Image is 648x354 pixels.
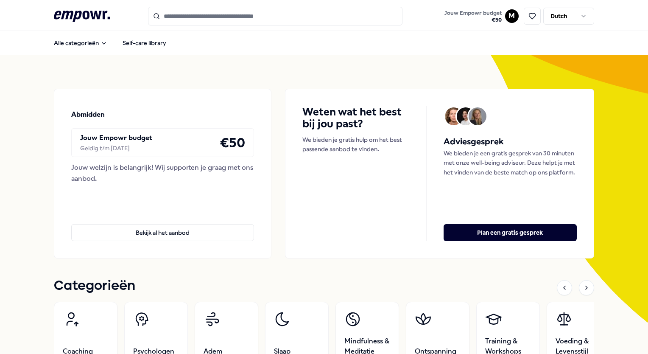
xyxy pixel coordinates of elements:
[47,34,114,51] button: Alle categorieën
[148,7,402,25] input: Search for products, categories or subcategories
[444,224,577,241] button: Plan een gratis gesprek
[457,107,475,125] img: Avatar
[47,34,173,51] nav: Main
[469,107,486,125] img: Avatar
[444,17,502,23] span: € 50
[302,135,409,154] p: We bieden je gratis hulp om het best passende aanbod te vinden.
[302,106,409,130] h4: Weten wat het best bij jou past?
[71,109,105,120] p: Abmidden
[54,275,135,297] h1: Categorieën
[116,34,173,51] a: Self-care library
[444,10,502,17] span: Jouw Empowr budget
[505,9,519,23] button: M
[71,224,254,241] button: Bekijk al het aanbod
[443,8,503,25] button: Jouw Empowr budget€50
[80,143,152,153] div: Geldig t/m [DATE]
[71,211,254,241] a: Bekijk al het aanbod
[220,132,245,153] h4: € 50
[71,162,254,184] div: Jouw welzijn is belangrijk! Wij supporten je graag met ons aanbod.
[444,135,577,149] h5: Adviesgesprek
[441,7,505,25] a: Jouw Empowr budget€50
[445,107,463,125] img: Avatar
[80,132,152,143] p: Jouw Empowr budget
[444,149,577,177] p: We bieden je een gratis gesprek van 30 minuten met onze well-being adviseur. Deze helpt je met he...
